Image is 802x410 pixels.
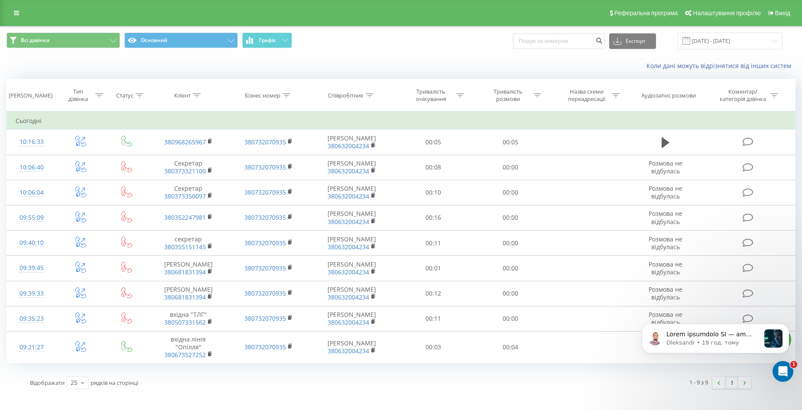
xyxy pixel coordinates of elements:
[164,167,206,175] a: 380373321100
[9,92,52,99] div: [PERSON_NAME]
[472,256,549,281] td: 00:00
[328,92,364,99] div: Співробітник
[148,155,228,180] td: Секретар
[472,180,549,205] td: 00:00
[308,256,395,281] td: [PERSON_NAME]
[148,231,228,256] td: секретар
[395,180,472,205] td: 00:10
[328,293,369,301] a: 380632004234
[328,218,369,226] a: 380632004234
[16,159,47,176] div: 10:06:40
[563,88,610,103] div: Назва схеми переадресації
[472,155,549,180] td: 00:00
[16,184,47,201] div: 10:06:04
[16,260,47,277] div: 09:39:45
[174,92,191,99] div: Клієнт
[641,92,696,99] div: Аудіозапис розмови
[718,88,768,103] div: Коментар/категорія дзвінка
[649,285,682,301] span: Розмова не відбулась
[649,235,682,251] span: Розмова не відбулась
[308,281,395,306] td: [PERSON_NAME]
[244,264,286,272] a: 380732070935
[308,231,395,256] td: [PERSON_NAME]
[472,306,549,331] td: 00:00
[609,33,656,49] button: Експорт
[16,209,47,226] div: 09:55:09
[773,361,793,382] iframe: Intercom live chat
[472,130,549,155] td: 00:05
[148,256,228,281] td: [PERSON_NAME]
[16,339,47,356] div: 09:21:27
[395,256,472,281] td: 00:01
[629,306,802,387] iframe: Intercom notifications повідомлення
[30,379,65,387] span: Відображати
[395,306,472,331] td: 00:11
[328,142,369,150] a: 380632004234
[244,213,286,221] a: 380732070935
[245,92,280,99] div: Бізнес номер
[328,243,369,251] a: 380632004234
[775,10,790,16] span: Вихід
[244,188,286,196] a: 380732070935
[91,379,138,387] span: рядків на сторінці
[395,205,472,230] td: 00:16
[395,281,472,306] td: 00:12
[649,159,682,175] span: Розмова не відбулась
[646,62,796,70] a: Коли дані можуть відрізнятися вiд інших систем
[308,180,395,205] td: [PERSON_NAME]
[649,260,682,276] span: Розмова не відбулась
[649,209,682,225] span: Розмова не відбулась
[164,192,206,200] a: 380373350097
[472,331,549,363] td: 00:04
[71,378,78,387] div: 25
[328,167,369,175] a: 380632004234
[244,138,286,146] a: 380732070935
[472,281,549,306] td: 00:00
[64,88,93,103] div: Тип дзвінка
[164,293,206,301] a: 380681831394
[472,205,549,230] td: 00:00
[308,306,395,331] td: [PERSON_NAME]
[124,33,238,48] button: Основний
[328,318,369,326] a: 380632004234
[472,231,549,256] td: 00:00
[328,268,369,276] a: 380632004234
[259,37,276,43] span: Графік
[164,268,206,276] a: 380681831394
[513,33,605,49] input: Пошук за номером
[244,163,286,171] a: 380732070935
[308,130,395,155] td: [PERSON_NAME]
[244,289,286,297] a: 380732070935
[148,281,228,306] td: [PERSON_NAME]
[693,10,760,16] span: Налаштування профілю
[485,88,531,103] div: Тривалість розмови
[328,347,369,355] a: 380632004234
[395,130,472,155] td: 00:05
[308,155,395,180] td: [PERSON_NAME]
[16,133,47,150] div: 10:16:33
[395,331,472,363] td: 00:03
[308,331,395,363] td: [PERSON_NAME]
[395,155,472,180] td: 00:08
[164,351,206,359] a: 380673527252
[7,112,796,130] td: Сьогодні
[328,192,369,200] a: 380632004234
[148,306,228,331] td: вхідна "ТЛГ"
[116,92,133,99] div: Статус
[649,184,682,200] span: Розмова не відбулась
[148,331,228,363] td: вхідна лінія "Опілля"
[308,205,395,230] td: [PERSON_NAME]
[148,180,228,205] td: Секретар
[408,88,454,103] div: Тривалість очікування
[614,10,678,16] span: Реферальна програма
[16,234,47,251] div: 09:40:10
[244,239,286,247] a: 380732070935
[242,33,292,48] button: Графік
[395,231,472,256] td: 00:11
[21,37,49,44] span: Всі дзвінки
[16,310,47,327] div: 09:35:23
